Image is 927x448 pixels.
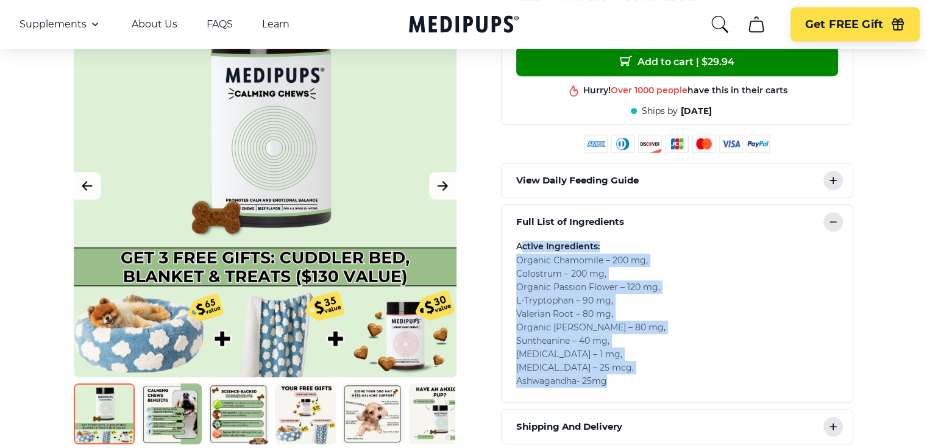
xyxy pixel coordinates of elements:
span: Over 1000 people [611,85,687,96]
a: About Us [132,18,177,30]
span: Organic Chamomile – 200 mg , Colostrum – 200 mg , Organic Passion Flower – 120 mg , L-Tryptophan ... [516,255,666,386]
a: Learn [262,18,289,30]
button: Add to cart | $29.94 [516,46,838,76]
button: Get FREE Gift [790,7,920,41]
button: search [710,15,730,34]
span: Active Ingredients: [516,241,600,252]
button: Previous Image [74,172,101,199]
p: View Daily Feeding Guide [516,173,639,188]
img: Calming Dog Chews | Natural Dog Supplements [275,383,336,444]
button: Supplements [20,17,102,32]
img: Calming Dog Chews | Natural Dog Supplements [141,383,202,444]
div: Hurry! have this in their carts [583,85,787,96]
img: Calming Dog Chews | Natural Dog Supplements [342,383,403,444]
span: Ships by [642,105,678,117]
a: FAQS [207,18,233,30]
img: payment methods [584,135,770,153]
button: cart [742,10,771,39]
span: [DATE] [681,105,712,117]
a: Medipups [409,13,519,38]
img: Calming Dog Chews | Natural Dog Supplements [409,383,470,444]
span: Get FREE Gift [805,18,883,32]
span: Supplements [20,18,87,30]
p: Shipping And Delivery [516,419,622,434]
span: Add to cart | $ 29.94 [620,55,734,68]
img: Calming Dog Chews | Natural Dog Supplements [74,383,135,444]
p: Full List of Ingredients [516,215,624,229]
img: Calming Dog Chews | Natural Dog Supplements [208,383,269,444]
button: Next Image [429,172,456,199]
